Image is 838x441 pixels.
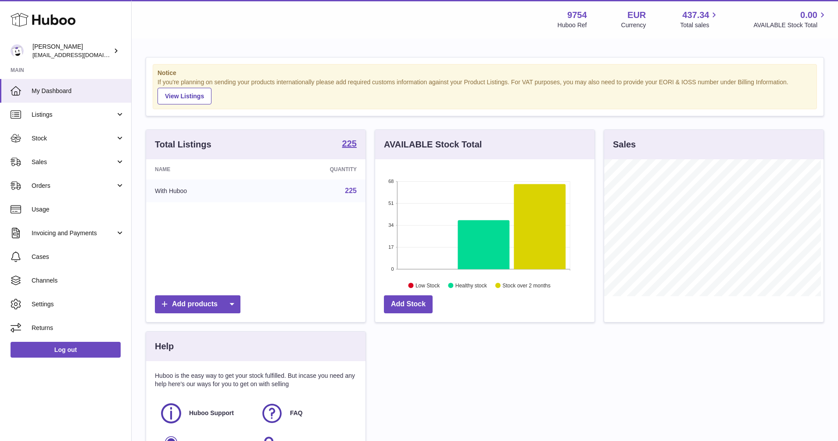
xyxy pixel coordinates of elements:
a: FAQ [260,402,352,425]
span: Sales [32,158,115,166]
th: Quantity [262,159,365,179]
span: [EMAIL_ADDRESS][DOMAIN_NAME] [32,51,129,58]
span: Settings [32,300,125,308]
text: Healthy stock [455,282,487,288]
span: Cases [32,253,125,261]
a: 0.00 AVAILABLE Stock Total [753,9,827,29]
span: Returns [32,324,125,332]
strong: Notice [158,69,812,77]
span: 0.00 [800,9,817,21]
strong: EUR [627,9,646,21]
span: Invoicing and Payments [32,229,115,237]
div: If you're planning on sending your products internationally please add required customs informati... [158,78,812,104]
h3: AVAILABLE Stock Total [384,139,482,151]
text: 51 [388,201,394,206]
div: [PERSON_NAME] [32,43,111,59]
span: Usage [32,205,125,214]
span: Huboo Support [189,409,234,417]
span: 437.34 [682,9,709,21]
a: 437.34 Total sales [680,9,719,29]
h3: Total Listings [155,139,211,151]
img: info@fieldsluxury.london [11,44,24,57]
span: AVAILABLE Stock Total [753,21,827,29]
span: FAQ [290,409,303,417]
span: My Dashboard [32,87,125,95]
span: Channels [32,276,125,285]
text: 0 [391,266,394,272]
text: 68 [388,179,394,184]
a: View Listings [158,88,211,104]
text: 34 [388,222,394,228]
text: Low Stock [415,282,440,288]
a: Log out [11,342,121,358]
span: Orders [32,182,115,190]
a: Add Stock [384,295,433,313]
div: Huboo Ref [558,21,587,29]
a: 225 [342,139,357,150]
span: Stock [32,134,115,143]
span: Total sales [680,21,719,29]
h3: Help [155,341,174,352]
div: Currency [621,21,646,29]
th: Name [146,159,262,179]
h3: Sales [613,139,636,151]
strong: 225 [342,139,357,148]
td: With Huboo [146,179,262,202]
strong: 9754 [567,9,587,21]
span: Listings [32,111,115,119]
text: Stock over 2 months [502,282,550,288]
p: Huboo is the easy way to get your stock fulfilled. But incase you need any help here's our ways f... [155,372,357,388]
a: Add products [155,295,240,313]
text: 17 [388,244,394,250]
a: Huboo Support [159,402,251,425]
a: 225 [345,187,357,194]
